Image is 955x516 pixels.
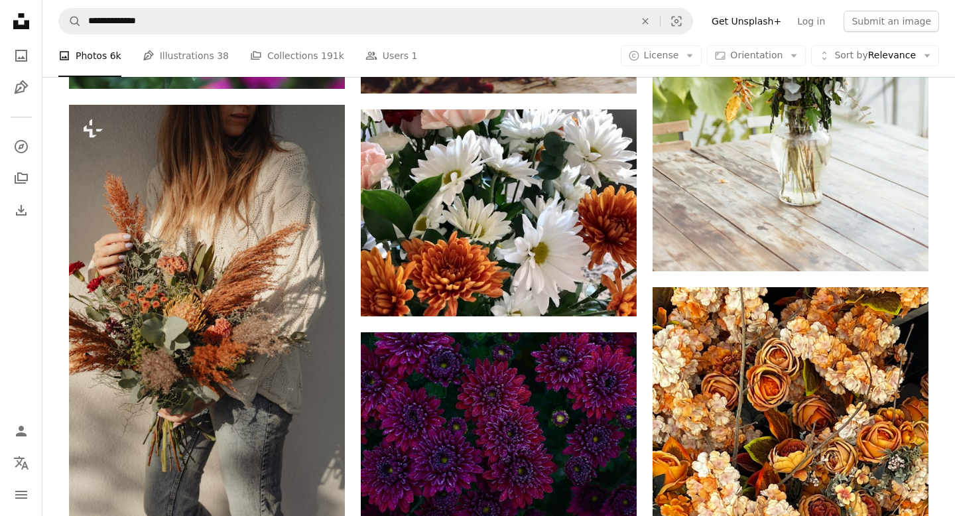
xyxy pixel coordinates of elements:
span: 1 [412,48,418,63]
span: Relevance [834,49,916,62]
span: Sort by [834,50,867,60]
a: Home — Unsplash [8,8,34,37]
button: Search Unsplash [59,9,82,34]
img: a group of flowers [361,109,637,316]
a: Collections [8,165,34,192]
button: Clear [631,9,660,34]
a: Illustrations 38 [143,34,229,77]
a: Illustrations [8,74,34,101]
img: red-and-purple flowers [361,332,637,516]
a: Log in / Sign up [8,418,34,444]
span: Orientation [730,50,783,60]
button: Submit an image [844,11,939,32]
button: Language [8,450,34,476]
a: Users 1 [365,34,418,77]
a: Log in [789,11,833,32]
a: Explore [8,133,34,160]
a: Photos [8,42,34,69]
button: Visual search [661,9,692,34]
a: a group of flowers [361,207,637,219]
a: a woman holding a bouquet of flowers in her hands [69,305,345,317]
span: 191k [321,48,344,63]
a: Download History [8,197,34,224]
button: Sort byRelevance [811,45,939,66]
span: 38 [217,48,229,63]
span: License [644,50,679,60]
a: Get Unsplash+ [704,11,789,32]
a: red-and-purple flowers [361,418,637,430]
a: Collections 191k [250,34,344,77]
button: Orientation [707,45,806,66]
button: License [621,45,702,66]
form: Find visuals sitewide [58,8,693,34]
button: Menu [8,482,34,508]
a: a group of flowers [653,465,928,477]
